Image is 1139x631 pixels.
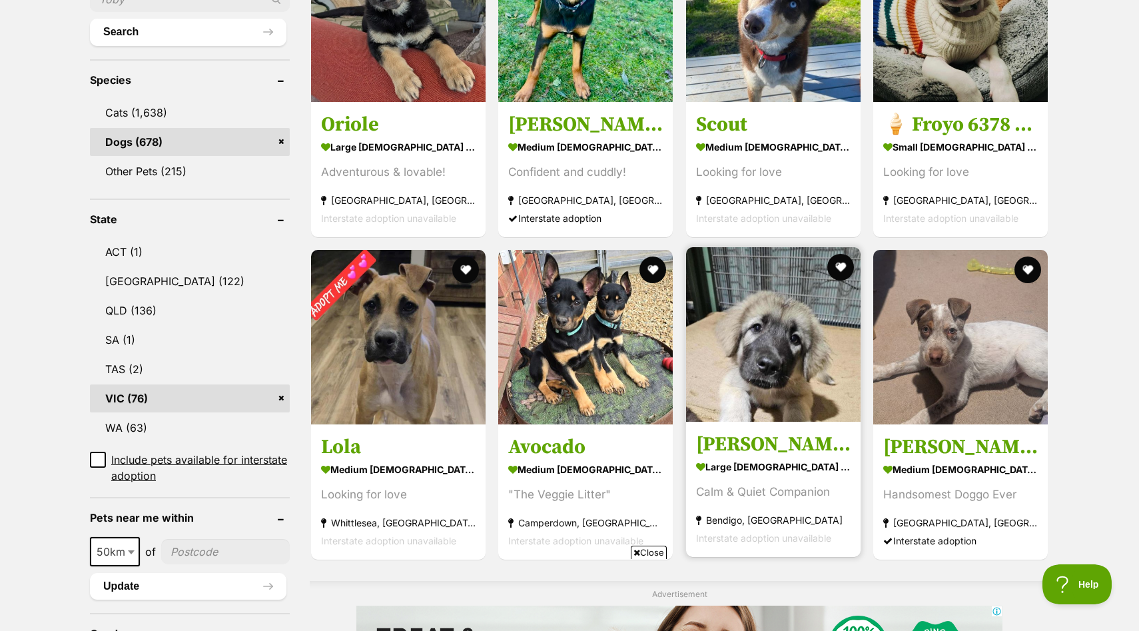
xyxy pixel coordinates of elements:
[90,157,290,185] a: Other Pets (215)
[883,213,1018,224] span: Interstate adoption unavailable
[90,326,290,354] a: SA (1)
[321,535,456,546] span: Interstate adoption unavailable
[883,434,1038,460] h3: [PERSON_NAME]
[111,452,290,484] span: Include pets available for interstate adoption
[508,434,663,460] h3: Avocado
[696,213,831,224] span: Interstate adoption unavailable
[883,486,1038,504] div: Handsomest Doggo Ever
[90,267,290,295] a: [GEOGRAPHIC_DATA] (122)
[640,257,667,283] button: favourite
[883,460,1038,479] strong: medium [DEMOGRAPHIC_DATA] Dog
[321,163,476,181] div: Adventurous & lovable!
[696,457,851,476] strong: large [DEMOGRAPHIC_DATA] Dog
[145,544,156,560] span: of
[686,422,861,557] a: [PERSON_NAME] large [DEMOGRAPHIC_DATA] Dog Calm & Quiet Companion Bendigo, [GEOGRAPHIC_DATA] Inte...
[321,460,476,479] strong: medium [DEMOGRAPHIC_DATA] Dog
[321,514,476,532] strong: Whittlesea, [GEOGRAPHIC_DATA]
[321,137,476,157] strong: large [DEMOGRAPHIC_DATA] Dog
[508,163,663,181] div: Confident and cuddly!
[90,213,290,225] header: State
[508,112,663,137] h3: [PERSON_NAME]
[696,163,851,181] div: Looking for love
[508,460,663,479] strong: medium [DEMOGRAPHIC_DATA] Dog
[1014,257,1041,283] button: favourite
[321,191,476,209] strong: [GEOGRAPHIC_DATA], [GEOGRAPHIC_DATA]
[90,99,290,127] a: Cats (1,638)
[508,209,663,227] div: Interstate adoption
[696,137,851,157] strong: medium [DEMOGRAPHIC_DATA] Dog
[90,512,290,524] header: Pets near me within
[90,297,290,324] a: QLD (136)
[321,434,476,460] h3: Lola
[498,424,673,560] a: Avocado medium [DEMOGRAPHIC_DATA] Dog "The Veggie Litter" Camperdown, [GEOGRAPHIC_DATA] Interstat...
[883,514,1038,532] strong: [GEOGRAPHIC_DATA], [GEOGRAPHIC_DATA]
[311,102,486,237] a: Oriole large [DEMOGRAPHIC_DATA] Dog Adventurous & lovable! [GEOGRAPHIC_DATA], [GEOGRAPHIC_DATA] I...
[696,511,851,529] strong: Bendigo, [GEOGRAPHIC_DATA]
[321,486,476,504] div: Looking for love
[311,424,486,560] a: Lola medium [DEMOGRAPHIC_DATA] Dog Looking for love Whittlesea, [GEOGRAPHIC_DATA] Interstate adop...
[686,102,861,237] a: Scout medium [DEMOGRAPHIC_DATA] Dog Looking for love [GEOGRAPHIC_DATA], [GEOGRAPHIC_DATA] Interst...
[873,250,1048,424] img: Billy - Australian Cattle Dog
[696,532,831,544] span: Interstate adoption unavailable
[90,355,290,383] a: TAS (2)
[1042,564,1112,604] iframe: Help Scout Beacon - Open
[90,537,140,566] span: 50km
[508,514,663,532] strong: Camperdown, [GEOGRAPHIC_DATA]
[508,137,663,157] strong: medium [DEMOGRAPHIC_DATA] Dog
[452,257,479,283] button: favourite
[90,238,290,266] a: ACT (1)
[508,191,663,209] strong: [GEOGRAPHIC_DATA], [GEOGRAPHIC_DATA]
[90,573,286,600] button: Update
[90,452,290,484] a: Include pets available for interstate adoption
[321,213,456,224] span: Interstate adoption unavailable
[498,102,673,237] a: [PERSON_NAME] medium [DEMOGRAPHIC_DATA] Dog Confident and cuddly! [GEOGRAPHIC_DATA], [GEOGRAPHIC_...
[498,250,673,424] img: Avocado - Australian Kelpie Dog
[90,384,290,412] a: VIC (76)
[696,191,851,209] strong: [GEOGRAPHIC_DATA], [GEOGRAPHIC_DATA]
[873,102,1048,237] a: 🍦 Froyo 6378 🍦 small [DEMOGRAPHIC_DATA] Dog Looking for love [GEOGRAPHIC_DATA], [GEOGRAPHIC_DATA]...
[827,254,854,281] button: favourite
[883,532,1038,550] div: Interstate adoption
[161,539,290,564] input: postcode
[686,247,861,422] img: Osa - Maremma Sheepdog x Mixed breed Dog
[508,486,663,504] div: "The Veggie Litter"
[696,112,851,137] h3: Scout
[696,432,851,457] h3: [PERSON_NAME]
[631,546,667,559] span: Close
[327,564,812,624] iframe: Advertisement
[696,483,851,501] div: Calm & Quiet Companion
[311,250,486,424] img: Lola - Mastiff Dog
[90,19,286,45] button: Search
[90,128,290,156] a: Dogs (678)
[883,137,1038,157] strong: small [DEMOGRAPHIC_DATA] Dog
[883,163,1038,181] div: Looking for love
[91,542,139,561] span: 50km
[508,535,643,546] span: Interstate adoption unavailable
[90,414,290,442] a: WA (63)
[883,191,1038,209] strong: [GEOGRAPHIC_DATA], [GEOGRAPHIC_DATA]
[883,112,1038,137] h3: 🍦 Froyo 6378 🍦
[321,112,476,137] h3: Oriole
[90,74,290,86] header: Species
[873,424,1048,560] a: [PERSON_NAME] medium [DEMOGRAPHIC_DATA] Dog Handsomest Doggo Ever [GEOGRAPHIC_DATA], [GEOGRAPHIC_...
